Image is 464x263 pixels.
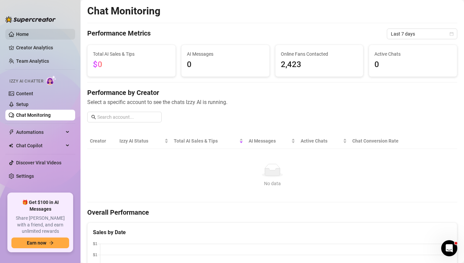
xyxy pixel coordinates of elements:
span: 🎁 Get $100 in AI Messages [11,199,69,212]
span: thunderbolt [9,129,14,135]
span: 2,423 [281,58,358,71]
img: Chat Copilot [9,143,13,148]
span: $0 [93,60,102,69]
h4: Performance by Creator [87,88,457,97]
span: AI Messages [187,50,264,58]
span: arrow-right [49,241,54,245]
img: AI Chatter [46,75,56,85]
span: Earn now [27,240,46,246]
a: Settings [16,173,34,179]
th: Chat Conversion Rate [350,133,420,149]
span: Active Chats [374,50,452,58]
span: Izzy AI Chatter [9,78,43,85]
span: 0 [187,58,264,71]
span: Total AI Sales & Tips [174,137,238,145]
a: Home [16,32,29,37]
th: AI Messages [246,133,298,149]
span: calendar [450,32,454,36]
a: Content [16,91,33,96]
span: Chat Copilot [16,140,64,151]
span: Active Chats [301,137,342,145]
h4: Overall Performance [87,208,457,217]
a: Creator Analytics [16,42,70,53]
span: Online Fans Contacted [281,50,358,58]
span: Share [PERSON_NAME] with a friend, and earn unlimited rewards [11,215,69,235]
th: Creator [87,133,117,149]
span: Select a specific account to see the chats Izzy AI is running. [87,98,457,106]
img: logo-BBDzfeDw.svg [5,16,56,23]
span: Izzy AI Status [119,137,163,145]
input: Search account... [97,113,158,121]
h4: Performance Metrics [87,29,151,39]
span: Last 7 days [391,29,453,39]
div: Sales by Date [93,228,452,236]
a: Team Analytics [16,58,49,64]
span: search [91,115,96,119]
span: AI Messages [249,137,290,145]
a: Chat Monitoring [16,112,51,118]
th: Izzy AI Status [117,133,171,149]
th: Active Chats [298,133,350,149]
span: 0 [374,58,452,71]
h2: Chat Monitoring [87,5,160,17]
div: No data [93,180,452,187]
button: Earn nowarrow-right [11,238,69,248]
span: Total AI Sales & Tips [93,50,170,58]
a: Setup [16,102,29,107]
a: Discover Viral Videos [16,160,61,165]
th: Total AI Sales & Tips [171,133,246,149]
iframe: Intercom live chat [441,240,457,256]
span: Automations [16,127,64,138]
